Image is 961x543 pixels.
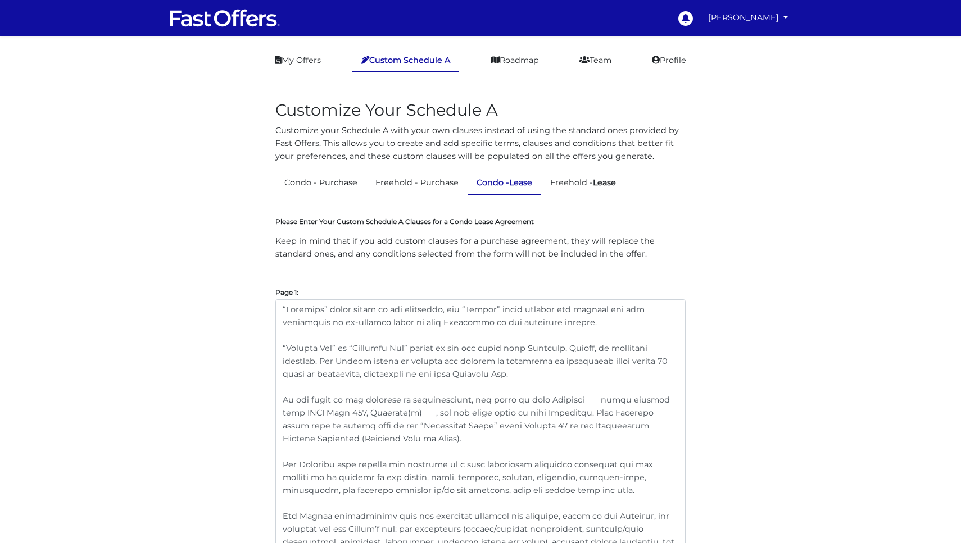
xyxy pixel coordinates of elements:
[275,101,686,120] h2: Customize Your Schedule A
[468,172,541,195] a: Condo -Lease
[643,49,695,71] a: Profile
[275,217,534,226] label: Please Enter Your Custom Schedule A Clauses for a Condo Lease Agreement
[275,235,686,261] p: Keep in mind that if you add custom clauses for a purchase agreement, they will replace the stand...
[275,172,366,194] a: Condo - Purchase
[541,172,625,194] a: Freehold -Lease
[266,49,330,71] a: My Offers
[704,7,792,29] a: [PERSON_NAME]
[482,49,548,71] a: Roadmap
[366,172,468,194] a: Freehold - Purchase
[509,177,532,188] strong: Lease
[593,177,616,188] strong: Lease
[352,49,459,72] a: Custom Schedule A
[275,124,686,163] p: Customize your Schedule A with your own clauses instead of using the standard ones provided by Fa...
[570,49,620,71] a: Team
[275,291,298,294] label: Page 1:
